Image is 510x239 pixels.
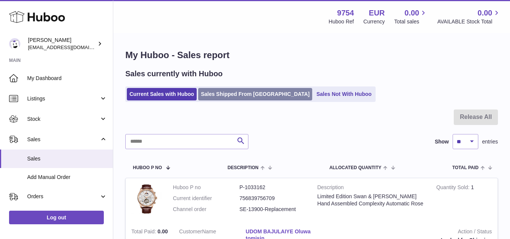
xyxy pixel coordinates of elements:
strong: EUR [369,8,385,18]
h2: Sales currently with Huboo [125,69,223,79]
dt: Channel order [173,206,239,213]
dt: Huboo P no [173,184,239,191]
dd: SE-13900-Replacement [239,206,306,213]
img: 97541756811602.jpg [131,184,162,214]
a: Current Sales with Huboo [127,88,197,100]
span: Total paid [452,165,479,170]
dd: 756839756709 [239,195,306,202]
div: Limited Edition Swan & [PERSON_NAME] Hand Assembled Complexity Automatic Rose [317,193,425,207]
span: Listings [27,95,99,102]
span: Sales [27,155,107,162]
span: AVAILABLE Stock Total [437,18,501,25]
td: 1 [431,178,498,222]
span: [EMAIL_ADDRESS][DOMAIN_NAME] [28,44,111,50]
span: Huboo P no [133,165,162,170]
div: Currency [364,18,385,25]
span: 0.00 [405,8,419,18]
span: ALLOCATED Quantity [329,165,381,170]
strong: Description [317,184,425,193]
span: 0.00 [157,228,168,234]
span: entries [482,138,498,145]
a: Sales Shipped From [GEOGRAPHIC_DATA] [198,88,312,100]
a: Sales Not With Huboo [314,88,374,100]
strong: Total Paid [131,228,157,236]
a: Log out [9,211,104,224]
img: internalAdmin-9754@internal.huboo.com [9,38,20,49]
span: Orders [27,193,99,200]
span: Customer [179,228,202,234]
span: Total sales [394,18,428,25]
label: Show [435,138,449,145]
span: Sales [27,136,99,143]
span: Description [228,165,259,170]
strong: 9754 [337,8,354,18]
strong: Quantity Sold [436,184,471,192]
h1: My Huboo - Sales report [125,49,498,61]
span: My Dashboard [27,75,107,82]
div: [PERSON_NAME] [28,37,96,51]
span: Add Manual Order [27,174,107,181]
span: Stock [27,116,99,123]
a: 0.00 AVAILABLE Stock Total [437,8,501,25]
span: 0.00 [478,8,492,18]
dt: Current identifier [173,195,239,202]
div: Huboo Ref [329,18,354,25]
strong: Action / Status [324,228,492,237]
a: 0.00 Total sales [394,8,428,25]
dd: P-1033162 [239,184,306,191]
